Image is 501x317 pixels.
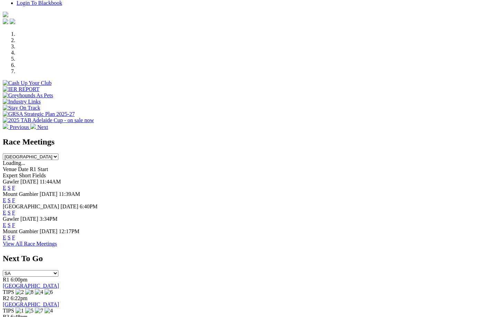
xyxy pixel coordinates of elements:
img: 1 [16,308,24,314]
span: Venue [3,166,17,172]
img: 4 [35,289,43,295]
span: Next [37,124,48,130]
span: Date [18,166,28,172]
img: IER REPORT [3,86,39,92]
span: [DATE] [40,228,58,234]
a: Previous [3,124,30,130]
span: 12:17PM [59,228,79,234]
span: Expert [3,172,18,178]
span: TIPS [3,289,14,295]
a: E [3,222,6,228]
img: 7 [35,308,43,314]
img: 2025 TAB Adelaide Cup - on sale now [3,117,94,123]
span: Mount Gambier [3,191,38,197]
span: [DATE] [60,204,78,209]
img: Cash Up Your Club [3,80,51,86]
span: R1 [3,277,9,283]
img: Stay On Track [3,105,40,111]
span: Short [19,172,31,178]
a: E [3,235,6,240]
img: Greyhounds As Pets [3,92,53,99]
a: F [12,235,15,240]
span: 6:00pm [11,277,28,283]
img: chevron-right-pager-white.svg [30,123,36,129]
a: S [8,222,11,228]
a: S [8,235,11,240]
span: [DATE] [40,191,58,197]
a: [GEOGRAPHIC_DATA] [3,283,59,289]
a: E [3,185,6,191]
a: Next [30,124,48,130]
span: 11:39AM [59,191,80,197]
a: [GEOGRAPHIC_DATA] [3,301,59,307]
img: chevron-left-pager-white.svg [3,123,8,129]
h2: Next To Go [3,254,498,263]
a: E [3,197,6,203]
h2: Race Meetings [3,137,498,147]
img: 5 [25,308,34,314]
img: 2 [16,289,24,295]
span: TIPS [3,308,14,314]
a: F [12,197,15,203]
a: F [12,185,15,191]
a: S [8,197,11,203]
span: R1 Start [30,166,48,172]
img: Industry Links [3,99,41,105]
span: 11:44AM [40,179,61,185]
span: R2 [3,295,9,301]
img: 6 [45,289,53,295]
span: Gawler [3,216,19,222]
span: Fields [32,172,46,178]
span: [DATE] [20,216,38,222]
span: 6:40PM [80,204,98,209]
img: facebook.svg [3,19,8,24]
a: F [12,210,15,216]
a: S [8,185,11,191]
img: 4 [45,308,53,314]
span: 6:22pm [11,295,28,301]
a: F [12,222,15,228]
span: [GEOGRAPHIC_DATA] [3,204,59,209]
a: E [3,210,6,216]
a: S [8,210,11,216]
img: 8 [25,289,34,295]
span: Gawler [3,179,19,185]
span: Loading... [3,160,25,166]
img: twitter.svg [10,19,15,24]
img: GRSA Strategic Plan 2025-27 [3,111,75,117]
a: View All Race Meetings [3,241,57,247]
span: Mount Gambier [3,228,38,234]
span: Previous [10,124,29,130]
span: 3:34PM [40,216,58,222]
span: [DATE] [20,179,38,185]
img: logo-grsa-white.png [3,12,8,17]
